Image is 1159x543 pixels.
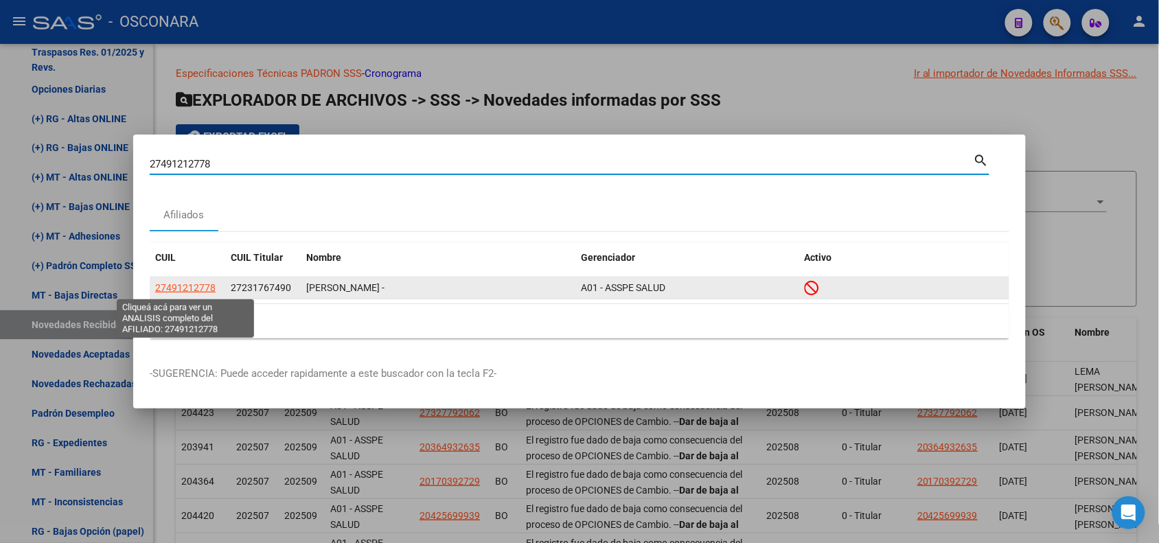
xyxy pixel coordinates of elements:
span: Activo [805,252,832,263]
div: 1 total [150,304,1009,338]
span: Nombre [306,252,341,263]
datatable-header-cell: Gerenciador [575,243,799,273]
datatable-header-cell: Activo [799,243,1009,273]
span: CUIL Titular [231,252,283,263]
datatable-header-cell: CUIL Titular [225,243,301,273]
span: 27231767490 [231,282,291,293]
datatable-header-cell: CUIL [150,243,225,273]
p: -SUGERENCIA: Puede acceder rapidamente a este buscador con la tecla F2- [150,366,1009,382]
span: Gerenciador [581,252,635,263]
datatable-header-cell: Nombre [301,243,575,273]
span: 27491212778 [155,282,216,293]
span: A01 - ASSPE SALUD [581,282,665,293]
div: Afiliados [164,207,205,223]
mat-icon: search [974,151,989,167]
span: CUIL [155,252,176,263]
div: [PERSON_NAME] - [306,280,570,296]
div: Open Intercom Messenger [1112,496,1145,529]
